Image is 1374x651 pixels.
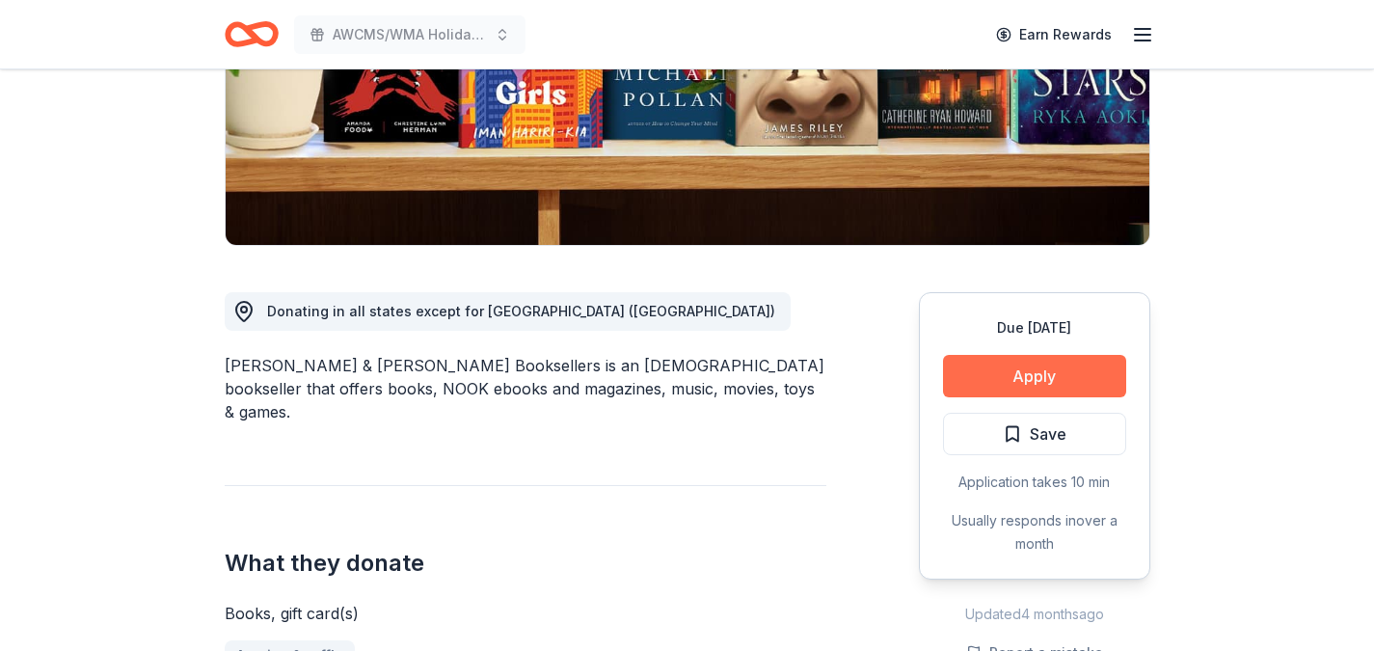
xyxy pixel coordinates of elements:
[1030,421,1066,447] span: Save
[267,303,775,319] span: Donating in all states except for [GEOGRAPHIC_DATA] ([GEOGRAPHIC_DATA])
[225,12,279,57] a: Home
[984,17,1123,52] a: Earn Rewards
[333,23,487,46] span: AWCMS/WMA Holiday Luncheon
[294,15,525,54] button: AWCMS/WMA Holiday Luncheon
[919,603,1150,626] div: Updated 4 months ago
[943,471,1126,494] div: Application takes 10 min
[225,354,826,423] div: [PERSON_NAME] & [PERSON_NAME] Booksellers is an [DEMOGRAPHIC_DATA] bookseller that offers books, ...
[225,548,826,579] h2: What they donate
[943,355,1126,397] button: Apply
[943,509,1126,556] div: Usually responds in over a month
[943,413,1126,455] button: Save
[225,602,826,625] div: Books, gift card(s)
[943,316,1126,339] div: Due [DATE]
